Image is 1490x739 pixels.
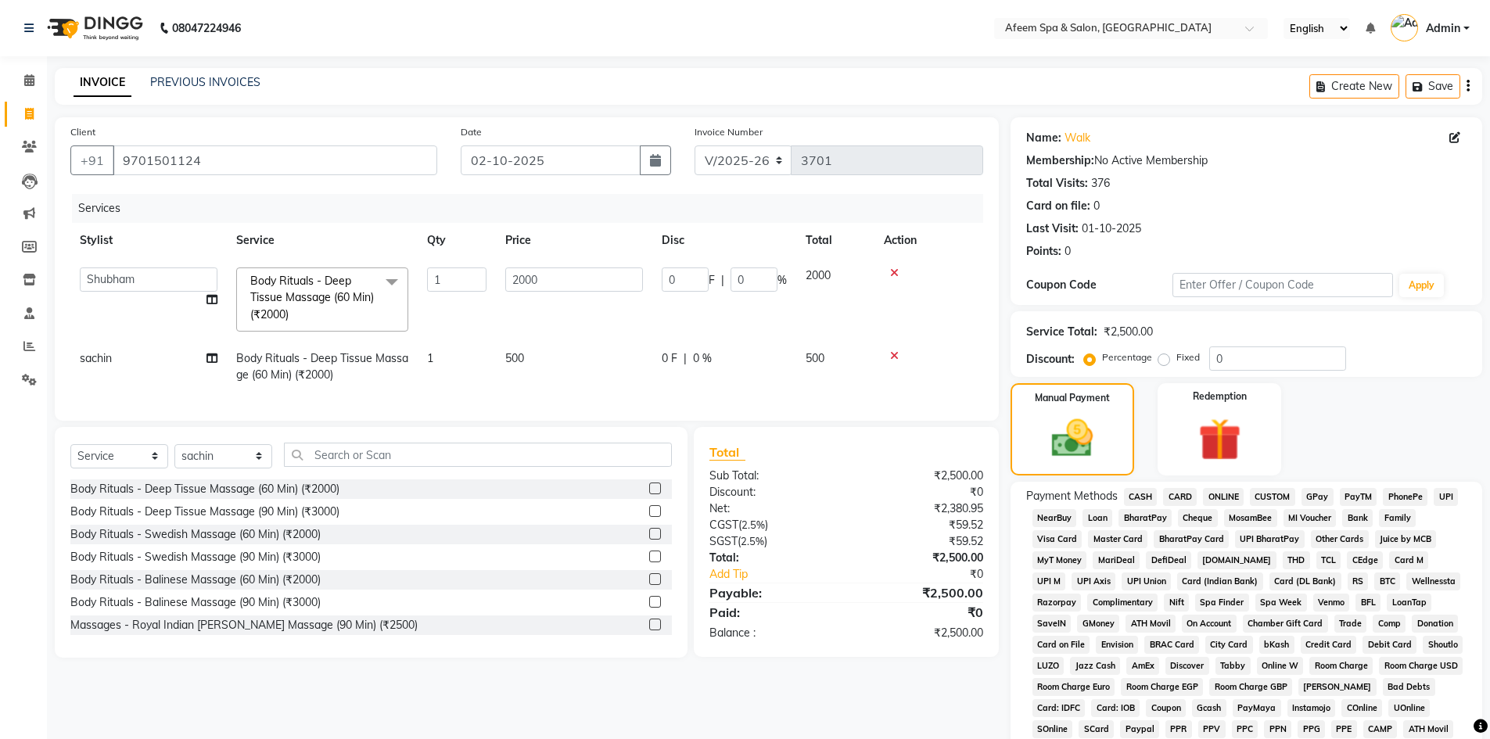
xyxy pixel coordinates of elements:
span: MosamBee [1224,509,1277,527]
span: [PERSON_NAME] [1298,678,1377,696]
label: Date [461,125,482,139]
span: Body Rituals - Deep Tissue Massage (60 Min) (₹2000) [236,351,408,382]
a: INVOICE [74,69,131,97]
span: BTC [1374,572,1400,590]
div: Total Visits: [1026,175,1088,192]
span: 500 [806,351,824,365]
div: ( ) [698,517,846,533]
label: Invoice Number [695,125,763,139]
div: Coupon Code [1026,277,1173,293]
span: % [777,272,787,289]
span: Bank [1342,509,1373,527]
span: Total [709,444,745,461]
span: AmEx [1126,657,1159,675]
span: Debit Card [1363,636,1416,654]
span: MariDeal [1093,551,1140,569]
div: Body Rituals - Balinese Massage (60 Min) (₹2000) [70,572,321,588]
span: CGST [709,518,738,532]
div: Services [72,194,995,223]
span: 2.5% [741,518,765,531]
span: Room Charge EGP [1121,678,1203,696]
span: UPI M [1032,572,1066,590]
span: Trade [1334,615,1367,633]
a: Walk [1065,130,1090,146]
label: Percentage [1102,350,1152,364]
span: Card: IDFC [1032,699,1086,717]
div: ₹2,500.00 [846,468,995,484]
span: 1 [427,351,433,365]
span: CEdge [1347,551,1383,569]
th: Disc [652,223,796,258]
span: Spa Finder [1195,594,1249,612]
span: Donation [1412,615,1458,633]
div: Body Rituals - Swedish Massage (60 Min) (₹2000) [70,526,321,543]
div: ₹0 [846,484,995,500]
span: | [684,350,687,367]
span: PPE [1331,720,1357,738]
span: Room Charge Euro [1032,678,1115,696]
input: Search by Name/Mobile/Email/Code [113,145,437,175]
div: Service Total: [1026,324,1097,340]
span: BharatPay [1118,509,1172,527]
img: logo [40,6,147,50]
span: SGST [709,534,738,548]
div: Payable: [698,583,846,602]
div: Points: [1026,243,1061,260]
div: ₹2,500.00 [846,550,995,566]
span: SCard [1079,720,1114,738]
span: MI Voucher [1284,509,1337,527]
div: Net: [698,500,846,517]
span: Wellnessta [1406,572,1460,590]
div: Name: [1026,130,1061,146]
span: Tabby [1215,657,1251,675]
span: Complimentary [1087,594,1158,612]
span: Gcash [1192,699,1226,717]
button: Create New [1309,74,1399,99]
span: Razorpay [1032,594,1082,612]
div: Body Rituals - Balinese Massage (90 Min) (₹3000) [70,594,321,611]
span: GMoney [1077,615,1119,633]
span: | [721,272,724,289]
span: Jazz Cash [1070,657,1120,675]
span: LoanTap [1387,594,1431,612]
div: Massages - Royal Indian [PERSON_NAME] Massage (90 Min) (₹2500) [70,617,418,633]
span: Visa Card [1032,530,1082,548]
span: Card (DL Bank) [1269,572,1341,590]
span: 2.5% [741,535,764,547]
div: 01-10-2025 [1082,221,1141,237]
span: Other Cards [1311,530,1369,548]
span: Master Card [1088,530,1147,548]
div: Last Visit: [1026,221,1079,237]
label: Client [70,125,95,139]
th: Qty [418,223,496,258]
a: x [289,307,296,321]
button: Save [1406,74,1460,99]
span: Card on File [1032,636,1090,654]
div: Discount: [1026,351,1075,368]
div: ₹0 [871,566,995,583]
span: ATH Movil [1126,615,1176,633]
div: ₹2,500.00 [846,583,995,602]
div: Sub Total: [698,468,846,484]
th: Stylist [70,223,227,258]
span: CAMP [1363,720,1398,738]
span: Cheque [1178,509,1218,527]
span: Comp [1373,615,1406,633]
span: Family [1379,509,1416,527]
th: Price [496,223,652,258]
span: Card M [1389,551,1428,569]
span: SOnline [1032,720,1073,738]
input: Search or Scan [284,443,672,467]
span: Spa Week [1255,594,1307,612]
span: PPV [1198,720,1226,738]
span: SaveIN [1032,615,1072,633]
span: Room Charge [1309,657,1373,675]
span: PayTM [1340,488,1377,506]
span: Coupon [1146,699,1186,717]
span: THD [1283,551,1310,569]
div: No Active Membership [1026,152,1467,169]
span: PhonePe [1383,488,1427,506]
span: 0 F [662,350,677,367]
img: _cash.svg [1039,414,1106,462]
span: ATH Movil [1403,720,1453,738]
